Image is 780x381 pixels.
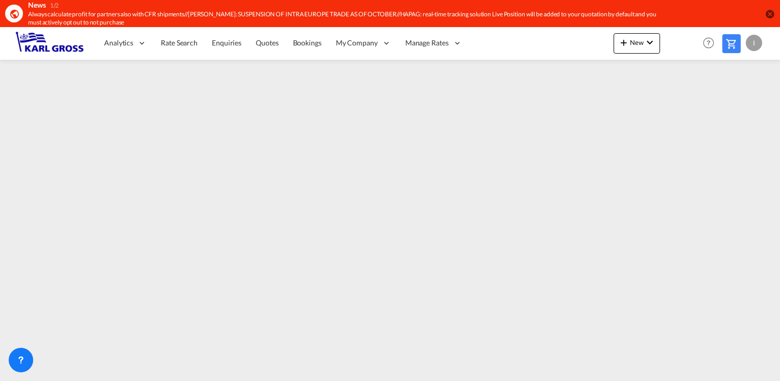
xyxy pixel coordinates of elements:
[212,38,241,47] span: Enquiries
[329,27,398,60] div: My Company
[398,27,469,60] div: Manage Rates
[700,34,722,53] div: Help
[405,38,449,48] span: Manage Rates
[97,27,154,60] div: Analytics
[746,35,762,51] div: I
[154,27,205,60] a: Rate Search
[614,33,660,54] button: icon-plus 400-fgNewicon-chevron-down
[256,38,278,47] span: Quotes
[161,38,198,47] span: Rate Search
[205,27,249,60] a: Enquiries
[644,36,656,49] md-icon: icon-chevron-down
[293,38,322,47] span: Bookings
[700,34,717,52] span: Help
[618,36,630,49] md-icon: icon-plus 400-fg
[286,27,329,60] a: Bookings
[50,2,59,10] div: 1/2
[9,9,19,19] md-icon: icon-earth
[28,10,660,28] div: Always calculate profit for partners also with CFR shipments//YANG MING: SUSPENSION OF INTRA EURO...
[249,27,285,60] a: Quotes
[618,38,656,46] span: New
[15,32,84,55] img: 3269c73066d711f095e541db4db89301.png
[336,38,378,48] span: My Company
[104,38,133,48] span: Analytics
[765,9,775,19] button: icon-close-circle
